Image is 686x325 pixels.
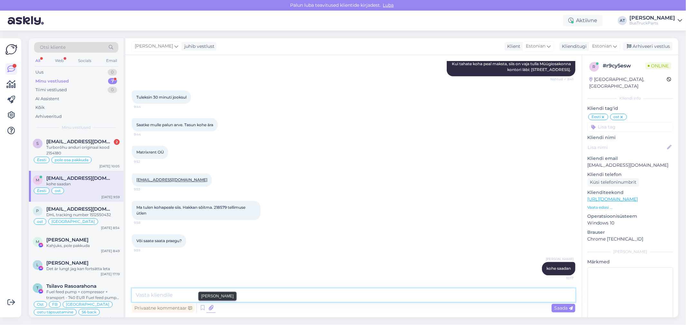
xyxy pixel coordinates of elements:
[587,178,639,187] div: Küsi telefoninumbrit
[37,141,39,146] span: s
[108,69,117,75] div: 0
[132,304,195,312] div: Privaatne kommentaar
[36,178,40,182] span: m
[46,145,120,156] div: Turborõhu anduri originaal kood 2154180
[201,293,234,299] small: [PERSON_NAME]
[136,95,187,100] span: Tuleksin 30 minuti jooksul
[46,175,113,181] span: matrixbussid@gmail.com
[546,257,573,262] span: [PERSON_NAME]
[136,122,213,127] span: Saatke mulle palun arve. Tasun kohe ära
[587,229,673,236] p: Brauser
[54,57,65,65] div: Web
[136,239,182,243] span: Või saate saata praegu?
[46,243,120,249] div: Kahjuks, pole pakkuda
[37,310,73,314] span: ostu täpsustamine
[593,64,596,69] span: r
[55,158,88,162] span: pole osa pakkuda
[587,134,673,141] p: Kliendi nimi
[62,125,91,130] span: Minu vestlused
[134,160,158,164] span: 9:52
[108,78,117,84] div: 7
[101,195,120,199] div: [DATE] 9:59
[136,205,246,216] span: Ma tulen kohapeale siis. Hakkan sõitma. 218579 tellimuse ütlen
[136,178,207,182] a: [EMAIL_ADDRESS][DOMAIN_NAME]
[505,43,520,50] div: Klient
[587,105,673,112] p: Kliendi tag'id
[629,21,675,26] div: BusTruckParts
[40,44,66,51] span: Otsi kliente
[46,212,120,218] div: DHL tracking number 1512550432
[629,15,675,21] div: [PERSON_NAME]
[99,164,120,169] div: [DATE] 10:05
[546,266,571,271] span: kohe saadan
[66,303,109,306] span: [GEOGRAPHIC_DATA]
[623,42,672,51] div: Arhiveeri vestlus
[587,189,673,196] p: Klienditeekond
[135,43,173,50] span: [PERSON_NAME]
[589,76,667,90] div: [GEOGRAPHIC_DATA], [GEOGRAPHIC_DATA]
[34,57,41,65] div: All
[46,260,88,266] span: Liam Strömberg
[587,95,673,101] div: Kliendi info
[134,104,158,109] span: 9:44
[37,303,44,306] span: Ost
[105,57,118,65] div: Email
[563,15,602,26] div: Aktiivne
[46,289,120,301] div: Fuel feed pump + compressor + transport - 740 EUR Fuel feed pump + transport - 325 EUR
[182,43,215,50] div: juhib vestlust
[136,150,164,155] span: Matrixrent OÜ
[82,310,96,314] span: S6 back
[35,78,69,84] div: Minu vestlused
[526,43,545,50] span: Estonian
[55,189,61,193] span: ost
[35,96,59,102] div: AI Assistent
[588,144,666,151] input: Lisa nimi
[46,206,113,212] span: pecas@mssassistencia.pt
[101,225,120,230] div: [DATE] 8:54
[100,316,120,321] div: [DATE] 15:59
[587,220,673,226] p: Windows 10
[46,283,96,289] span: Tsilavo Rasoarahona
[36,208,39,213] span: p
[5,43,17,56] img: Askly Logo
[587,171,673,178] p: Kliendi telefon
[613,115,619,119] span: ost
[587,205,673,210] p: Vaata edasi ...
[587,162,673,169] p: [EMAIL_ADDRESS][DOMAIN_NAME]
[587,196,638,202] a: [URL][DOMAIN_NAME]
[46,139,113,145] span: sarapuujanno@gmail.com
[35,69,43,75] div: Uus
[52,303,58,306] span: FB
[592,43,612,50] span: Estonian
[587,155,673,162] p: Kliendi email
[114,139,120,145] div: 2
[51,220,95,224] span: [GEOGRAPHIC_DATA]
[35,87,67,93] div: Tiimi vestlused
[134,132,158,137] span: 9:44
[554,305,573,311] span: Saada
[603,62,645,70] div: # r9cy5esw
[36,239,40,244] span: M
[587,122,673,132] input: Lisa tag
[629,15,682,26] a: [PERSON_NAME]BusTruckParts
[134,221,158,225] span: 9:58
[37,220,43,224] span: ost
[108,87,117,93] div: 0
[587,249,673,255] div: [PERSON_NAME]
[559,43,587,50] div: Klienditugi
[46,237,88,243] span: Menno de Vries
[37,189,46,193] span: Eesti
[618,16,627,25] div: AT
[101,272,120,277] div: [DATE] 17:19
[46,266,120,272] div: Det är lungt jag kan fortsätta leta
[37,262,39,267] span: L
[77,57,93,65] div: Socials
[549,77,573,82] span: Nähtud ✓ 8:41
[46,181,120,187] div: kohe saadan
[37,285,39,290] span: T
[134,187,158,192] span: 9:53
[134,248,158,253] span: 9:59
[101,249,120,253] div: [DATE] 8:49
[645,62,671,69] span: Online
[37,158,46,162] span: Eesti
